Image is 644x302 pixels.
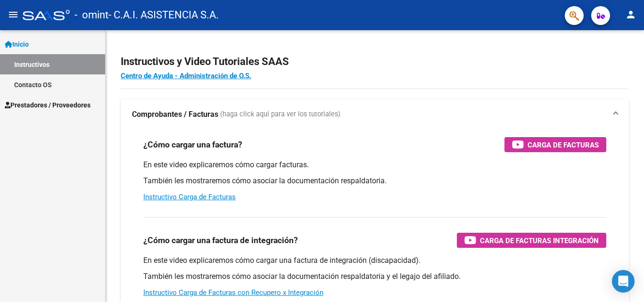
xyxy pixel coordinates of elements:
button: Carga de Facturas Integración [457,233,606,248]
mat-expansion-panel-header: Comprobantes / Facturas (haga click aquí para ver los tutoriales) [121,99,629,130]
span: Inicio [5,39,29,49]
h2: Instructivos y Video Tutoriales SAAS [121,53,629,71]
mat-icon: person [625,9,636,20]
p: En este video explicaremos cómo cargar una factura de integración (discapacidad). [143,255,606,266]
span: Prestadores / Proveedores [5,100,91,110]
strong: Comprobantes / Facturas [132,109,218,120]
h3: ¿Cómo cargar una factura de integración? [143,234,298,247]
p: También les mostraremos cómo asociar la documentación respaldatoria. [143,176,606,186]
span: Carga de Facturas Integración [480,235,599,246]
a: Centro de Ayuda - Administración de O.S. [121,72,251,80]
button: Carga de Facturas [504,137,606,152]
p: En este video explicaremos cómo cargar facturas. [143,160,606,170]
span: Carga de Facturas [528,139,599,151]
mat-icon: menu [8,9,19,20]
span: - C.A.I. ASISTENCIA S.A. [108,5,219,25]
span: (haga click aquí para ver los tutoriales) [220,109,340,120]
a: Instructivo Carga de Facturas con Recupero x Integración [143,288,323,297]
p: También les mostraremos cómo asociar la documentación respaldatoria y el legajo del afiliado. [143,271,606,282]
div: Open Intercom Messenger [612,270,635,293]
h3: ¿Cómo cargar una factura? [143,138,242,151]
a: Instructivo Carga de Facturas [143,193,236,201]
span: - omint [74,5,108,25]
